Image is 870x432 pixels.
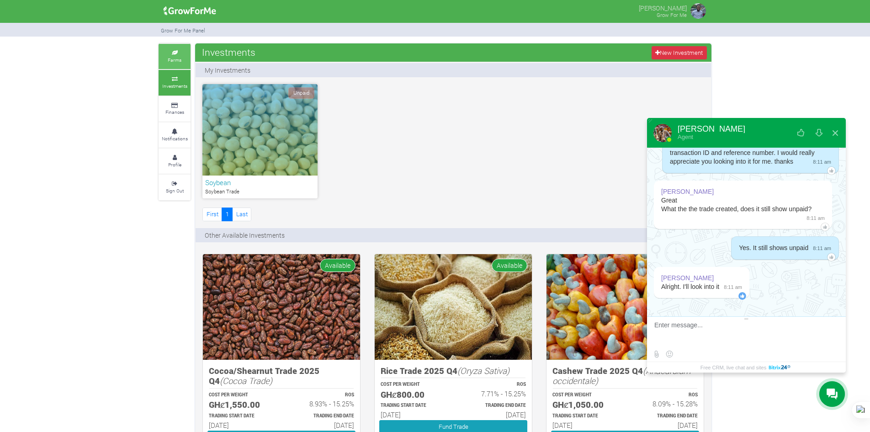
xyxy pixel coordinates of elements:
[811,122,827,144] button: Download conversation history
[633,413,698,420] p: Estimated Trading End Date
[320,259,355,272] span: Available
[651,348,662,360] label: Send file
[462,381,526,388] p: ROS
[700,362,792,373] a: Free CRM, live chat and sites
[381,402,445,409] p: Estimated Trading Start Date
[552,400,617,410] h5: GHȼ1,050.00
[639,2,687,13] p: [PERSON_NAME]
[200,43,258,61] span: Investments
[166,187,184,194] small: Sign Out
[462,411,526,419] h6: [DATE]
[657,11,687,18] small: Grow For Me
[168,161,181,168] small: Profile
[375,254,532,360] img: growforme image
[719,283,742,291] span: 8:11 am
[209,421,273,429] h6: [DATE]
[168,57,181,63] small: Farms
[546,254,704,360] img: growforme image
[457,365,509,376] i: (Oryza Sativa)
[290,392,354,399] p: ROS
[290,413,354,420] p: Estimated Trading End Date
[492,259,527,272] span: Available
[290,421,354,429] h6: [DATE]
[165,109,184,115] small: Finances
[678,125,745,133] div: [PERSON_NAME]
[232,208,251,221] a: Last
[552,365,691,387] i: (Anacardium occidentale)
[209,400,273,410] h5: GHȼ1,550.00
[205,65,250,75] p: My Investments
[205,230,285,240] p: Other Available Investments
[678,133,745,141] div: Agent
[209,413,273,420] p: Estimated Trading Start Date
[288,87,314,99] span: Unpaid
[827,122,843,144] button: Close widget
[381,381,445,388] p: COST PER WEIGHT
[202,208,222,221] a: First
[689,2,707,20] img: growforme image
[203,254,360,360] img: growforme image
[161,27,205,34] small: Grow For Me Panel
[159,123,191,148] a: Notifications
[739,244,808,251] span: Yes. It still shows unpaid
[552,366,698,386] h5: Cashew Trade 2025 Q4
[381,389,445,400] h5: GHȼ800.00
[552,421,617,429] h6: [DATE]
[661,187,714,196] div: [PERSON_NAME]
[220,375,272,386] i: (Cocoa Trade)
[290,400,354,408] h6: 8.93% - 15.25%
[162,135,188,142] small: Notifications
[205,178,315,187] h6: Soybean
[202,208,251,221] nav: Page Navigation
[661,274,714,283] div: [PERSON_NAME]
[209,392,273,399] p: COST PER WEIGHT
[661,197,812,213] span: Great What the the trade created, does it still show unpaid?
[205,188,315,196] p: Soybean Trade
[159,44,191,69] a: Farms
[159,70,191,95] a: Investments
[793,122,809,144] button: Rate our service
[661,283,719,290] span: Alright. I'll look into it
[552,413,617,420] p: Estimated Trading Start Date
[202,84,318,198] a: Unpaid Soybean Soybean Trade
[381,411,445,419] h6: [DATE]
[633,421,698,429] h6: [DATE]
[633,400,698,408] h6: 8.09% - 15.28%
[700,362,766,373] span: Free CRM, live chat and sites
[209,366,354,386] h5: Cocoa/Shearnut Trade 2025 Q4
[222,208,233,221] a: 1
[552,392,617,399] p: COST PER WEIGHT
[633,392,698,399] p: ROS
[462,402,526,409] p: Estimated Trading End Date
[162,83,187,89] small: Investments
[652,46,707,59] a: New Investment
[159,96,191,122] a: Finances
[808,244,831,252] span: 8:11 am
[663,348,675,360] button: Select emoticon
[462,389,526,398] h6: 7.71% - 15.25%
[159,149,191,174] a: Profile
[381,366,526,376] h5: Rice Trade 2025 Q4
[160,2,219,20] img: growforme image
[802,213,825,222] span: 8:11 am
[159,175,191,200] a: Sign Out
